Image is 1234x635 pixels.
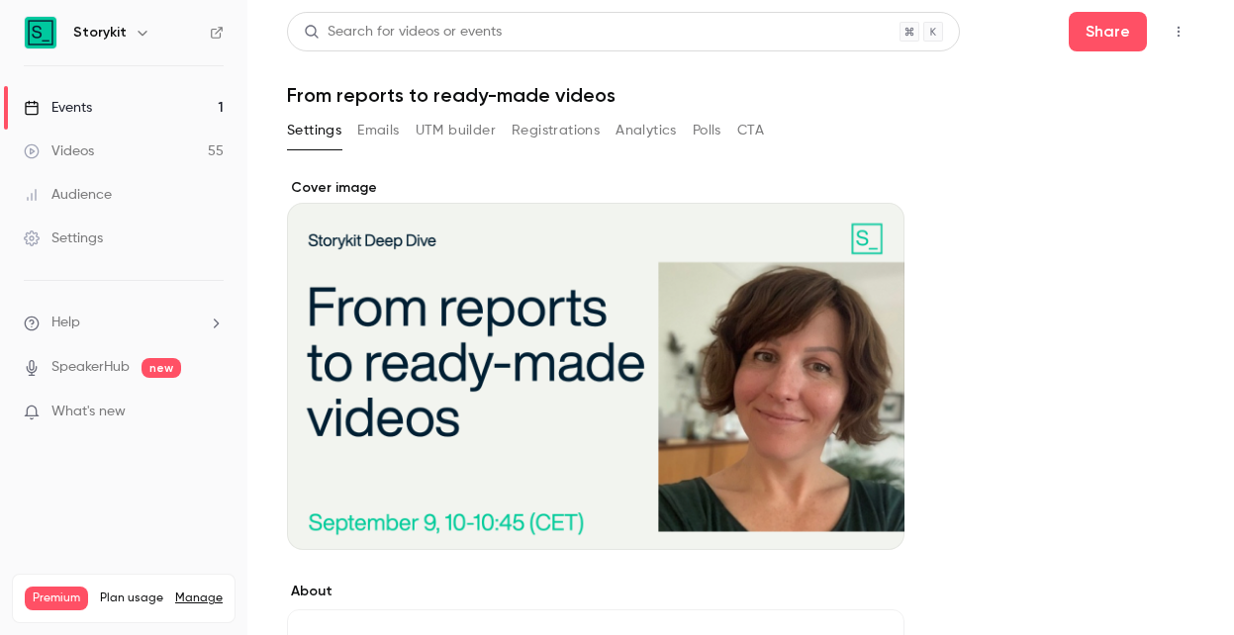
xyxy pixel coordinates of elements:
[24,228,103,248] div: Settings
[51,313,80,333] span: Help
[175,590,223,606] a: Manage
[73,23,127,43] h6: Storykit
[24,98,92,118] div: Events
[512,115,600,146] button: Registrations
[287,178,904,198] label: Cover image
[51,357,130,378] a: SpeakerHub
[51,402,126,422] span: What's new
[24,141,94,161] div: Videos
[24,313,224,333] li: help-dropdown-opener
[100,590,163,606] span: Plan usage
[287,115,341,146] button: Settings
[287,83,1194,107] h1: From reports to ready-made videos
[304,22,502,43] div: Search for videos or events
[142,358,181,378] span: new
[287,178,904,550] section: Cover image
[24,185,112,205] div: Audience
[737,115,764,146] button: CTA
[1069,12,1147,51] button: Share
[416,115,496,146] button: UTM builder
[25,17,56,48] img: Storykit
[693,115,721,146] button: Polls
[357,115,399,146] button: Emails
[25,587,88,610] span: Premium
[287,582,904,601] label: About
[616,115,677,146] button: Analytics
